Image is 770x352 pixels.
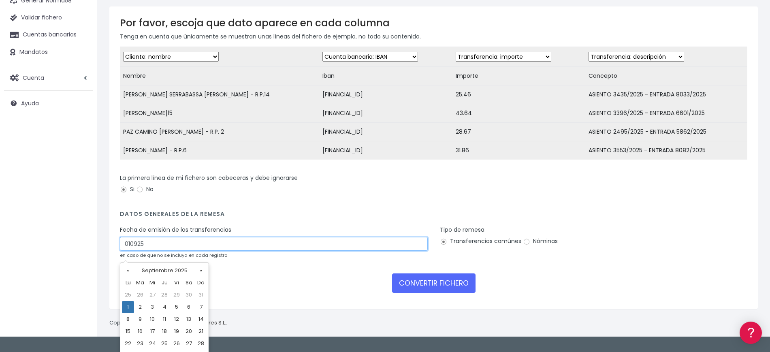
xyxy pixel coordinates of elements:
[8,161,154,169] div: Facturación
[392,273,476,293] button: CONVERTIR FICHERO
[183,277,195,289] th: Sa
[122,277,134,289] th: Lu
[171,289,183,301] td: 29
[195,277,207,289] th: Do
[4,44,93,61] a: Mandatos
[195,265,207,277] th: »
[109,319,227,327] p: Copyright © 2025 .
[4,95,93,112] a: Ayuda
[158,289,171,301] td: 28
[146,325,158,337] td: 17
[585,85,747,104] td: ASIENTO 3435/2025 - ENTRADA 8033/2025
[8,102,154,115] a: Formatos
[158,337,171,350] td: 25
[21,99,39,107] span: Ayuda
[134,325,146,337] td: 16
[136,185,154,194] label: No
[8,115,154,128] a: Problemas habituales
[195,337,207,350] td: 28
[122,301,134,313] td: 1
[122,337,134,350] td: 22
[146,277,158,289] th: Mi
[440,237,521,245] label: Transferencias comúnes
[319,85,452,104] td: [FINANCIAL_ID]
[120,141,319,160] td: [PERSON_NAME] - R.P.6
[8,128,154,140] a: Videotutoriales
[195,289,207,301] td: 31
[8,56,154,64] div: Información general
[134,277,146,289] th: Ma
[120,252,227,258] small: en caso de que no se incluya en cada registro
[146,313,158,325] td: 10
[158,301,171,313] td: 4
[319,141,452,160] td: [FINANCIAL_ID]
[146,337,158,350] td: 24
[319,123,452,141] td: [FINANCIAL_ID]
[122,313,134,325] td: 8
[120,104,319,123] td: [PERSON_NAME]15
[158,325,171,337] td: 18
[120,32,747,41] p: Tenga en cuenta que únicamente se muestran unas líneas del fichero de ejemplo, no todo su contenido.
[4,69,93,86] a: Cuenta
[8,174,154,186] a: General
[158,313,171,325] td: 11
[23,73,44,81] span: Cuenta
[585,104,747,123] td: ASIENTO 3396/2025 - ENTRADA 6601/2025
[8,217,154,231] button: Contáctanos
[8,90,154,97] div: Convertir ficheros
[8,140,154,153] a: Perfiles de empresas
[146,289,158,301] td: 27
[134,313,146,325] td: 9
[4,9,93,26] a: Validar fichero
[134,289,146,301] td: 26
[120,67,319,85] td: Nombre
[120,123,319,141] td: PAZ CAMINO [PERSON_NAME] - R.P. 2
[111,233,156,241] a: POWERED BY ENCHANT
[183,313,195,325] td: 13
[120,211,747,222] h4: Datos generales de la remesa
[134,301,146,313] td: 2
[171,277,183,289] th: Vi
[171,325,183,337] td: 19
[122,265,134,277] th: «
[452,85,585,104] td: 25.46
[319,67,452,85] td: Iban
[146,301,158,313] td: 3
[452,67,585,85] td: Importe
[8,207,154,220] a: API
[440,226,484,234] label: Tipo de remesa
[8,69,154,81] a: Información general
[452,141,585,160] td: 31.86
[122,325,134,337] td: 15
[183,289,195,301] td: 30
[134,337,146,350] td: 23
[183,337,195,350] td: 27
[195,313,207,325] td: 14
[523,237,558,245] label: Nóminas
[171,337,183,350] td: 26
[134,265,195,277] th: Septiembre 2025
[195,325,207,337] td: 21
[122,289,134,301] td: 25
[183,301,195,313] td: 6
[4,26,93,43] a: Cuentas bancarias
[171,313,183,325] td: 12
[120,226,231,234] label: Fecha de emisión de las transferencias
[120,85,319,104] td: [PERSON_NAME] SERRABASSA [PERSON_NAME] - R.P.14
[120,185,134,194] label: Si
[183,325,195,337] td: 20
[585,123,747,141] td: ASIENTO 2495/2025 - ENTRADA 5862/2025
[158,277,171,289] th: Ju
[195,301,207,313] td: 7
[319,104,452,123] td: [FINANCIAL_ID]
[120,174,298,182] label: La primera línea de mi fichero son cabeceras y debe ignorarse
[585,67,747,85] td: Concepto
[171,301,183,313] td: 5
[585,141,747,160] td: ASIENTO 3553/2025 - ENTRADA 8082/2025
[452,123,585,141] td: 28.67
[120,17,747,29] h3: Por favor, escoja que dato aparece en cada columna
[8,194,154,202] div: Programadores
[452,104,585,123] td: 43.64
